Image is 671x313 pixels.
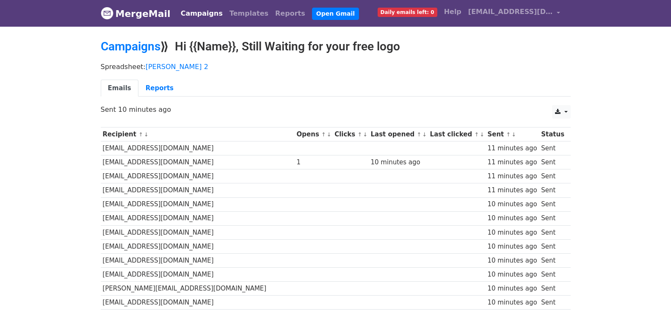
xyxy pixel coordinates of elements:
div: 10 minutes ago [487,242,537,252]
a: Emails [101,80,138,97]
div: 1 [297,158,331,167]
a: MergeMail [101,5,171,22]
div: 11 minutes ago [487,172,537,181]
a: ↓ [363,131,367,138]
a: Campaigns [101,39,160,53]
a: ↓ [422,131,427,138]
td: Sent [539,296,566,310]
td: Sent [539,211,566,225]
td: [EMAIL_ADDRESS][DOMAIN_NAME] [101,155,295,169]
div: 10 minutes ago [487,270,537,280]
div: 11 minutes ago [487,158,537,167]
td: [EMAIL_ADDRESS][DOMAIN_NAME] [101,169,295,183]
td: [EMAIL_ADDRESS][DOMAIN_NAME] [101,253,295,267]
td: [EMAIL_ADDRESS][DOMAIN_NAME] [101,296,295,310]
th: Recipient [101,127,295,141]
th: Last opened [369,127,428,141]
td: Sent [539,169,566,183]
td: Sent [539,268,566,282]
td: Sent [539,141,566,155]
td: Sent [539,253,566,267]
div: 10 minutes ago [487,213,537,223]
td: [EMAIL_ADDRESS][DOMAIN_NAME] [101,268,295,282]
a: [EMAIL_ADDRESS][DOMAIN_NAME] [465,3,564,23]
a: Daily emails left: 0 [374,3,441,20]
td: Sent [539,197,566,211]
p: Spreadsheet: [101,62,571,71]
div: 10 minutes ago [487,199,537,209]
td: Sent [539,225,566,239]
a: ↑ [506,131,511,138]
a: ↑ [357,131,362,138]
div: 11 minutes ago [487,186,537,195]
a: [PERSON_NAME] 2 [146,63,208,71]
a: ↑ [474,131,479,138]
a: ↑ [417,131,422,138]
span: Daily emails left: 0 [378,8,437,17]
td: Sent [539,183,566,197]
td: [EMAIL_ADDRESS][DOMAIN_NAME] [101,183,295,197]
th: Opens [295,127,333,141]
a: Reports [138,80,181,97]
div: 11 minutes ago [487,144,537,153]
div: 10 minutes ago [487,284,537,294]
th: Sent [486,127,539,141]
h2: ⟫ Hi {{Name}}, Still Waiting for your free logo [101,39,571,54]
div: 10 minutes ago [371,158,426,167]
div: 10 minutes ago [487,228,537,238]
td: [EMAIL_ADDRESS][DOMAIN_NAME] [101,197,295,211]
a: ↑ [321,131,326,138]
td: [EMAIL_ADDRESS][DOMAIN_NAME] [101,225,295,239]
td: Sent [539,239,566,253]
a: ↑ [138,131,143,138]
a: ↓ [480,131,484,138]
a: ↓ [327,131,331,138]
th: Clicks [332,127,368,141]
p: Sent 10 minutes ago [101,105,571,114]
img: MergeMail logo [101,7,113,19]
td: Sent [539,282,566,296]
td: [EMAIL_ADDRESS][DOMAIN_NAME] [101,141,295,155]
th: Status [539,127,566,141]
td: [EMAIL_ADDRESS][DOMAIN_NAME] [101,211,295,225]
a: ↓ [144,131,149,138]
a: Open Gmail [312,8,359,20]
a: Campaigns [177,5,226,22]
div: 10 minutes ago [487,256,537,266]
td: [PERSON_NAME][EMAIL_ADDRESS][DOMAIN_NAME] [101,282,295,296]
th: Last clicked [428,127,486,141]
a: Templates [226,5,272,22]
a: Reports [272,5,309,22]
td: [EMAIL_ADDRESS][DOMAIN_NAME] [101,239,295,253]
div: 10 minutes ago [487,298,537,307]
a: ↓ [511,131,516,138]
td: Sent [539,155,566,169]
a: Help [441,3,465,20]
span: [EMAIL_ADDRESS][DOMAIN_NAME] [468,7,553,17]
